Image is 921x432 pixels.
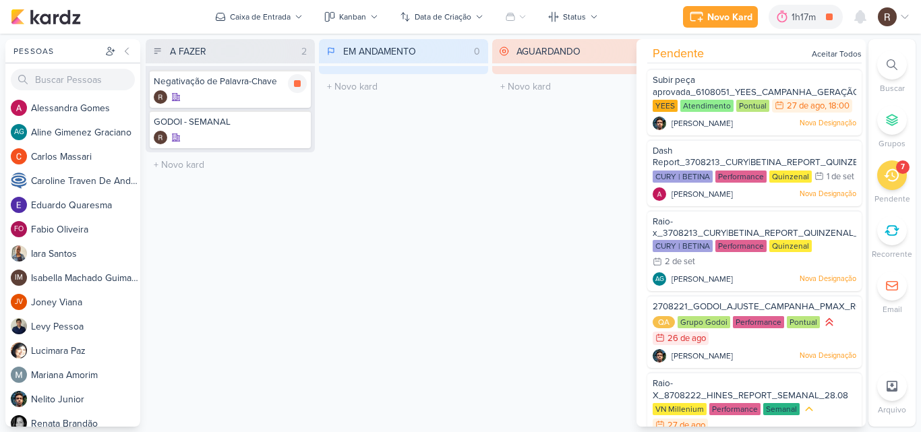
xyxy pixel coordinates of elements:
[665,257,695,266] div: 2 de set
[672,350,733,362] span: [PERSON_NAME]
[653,146,905,168] span: Dash Report_3708213_CURY|BETINA_REPORT_QUINZENAL_03.09
[653,316,675,328] div: QA
[680,100,734,112] div: Atendimento
[148,155,312,175] input: + Novo kard
[800,350,856,361] p: Nova Designação
[800,189,856,199] p: Nova Designação
[878,7,897,26] img: Rafael Dornelles
[653,301,916,312] span: 2708221_GODOI_AJUSTE_CAMPANHA_PMAX_ROBLOX_SABIN
[11,69,135,90] input: Buscar Pessoas
[11,9,81,25] img: kardz.app
[154,75,307,88] div: Negativação de Palavra-Chave
[31,392,140,406] div: N e l i t o J u n i o r
[672,117,733,129] span: [PERSON_NAME]
[31,198,140,212] div: E d u a r d o Q u a r e s m a
[11,270,27,286] div: Isabella Machado Guimarães
[31,247,140,261] div: I a r a S a n t o s
[653,117,666,130] img: Nelito Junior
[11,342,27,359] img: Lucimara Paz
[11,100,27,116] img: Alessandra Gomes
[154,90,167,104] div: Criador(a): Rafael Dornelles
[11,124,27,140] div: Aline Gimenez Graciano
[800,274,856,284] p: Nova Designação
[296,44,312,59] div: 2
[883,303,902,315] p: Email
[880,82,905,94] p: Buscar
[787,102,825,111] div: 27 de ago
[31,271,140,285] div: I s a b e l l a M a c h a d o G u i m a r ã e s
[707,10,752,24] div: Novo Kard
[31,101,140,115] div: A l e s s a n d r a G o m e s
[11,148,27,164] img: Carlos Massari
[31,150,140,164] div: C a r l o s M a s s a r i
[31,319,140,334] div: L e v y P e s s o a
[11,415,27,431] img: Renata Brandão
[469,44,485,59] div: 0
[154,116,307,128] div: GODOI - SEMANAL
[11,294,27,310] div: Joney Viana
[31,222,140,237] div: F a b i o O l i v e i r a
[11,197,27,213] img: Eduardo Quaresma
[792,10,820,24] div: 1h17m
[736,100,769,112] div: Pontual
[800,118,856,129] p: Nova Designação
[31,416,140,431] div: R e n a t a B r a n d ã o
[872,248,912,260] p: Recorrente
[653,240,713,252] div: CURY | BETINA
[11,173,27,189] img: Caroline Traven De Andrade
[31,368,140,382] div: M a r i a n a A m o r i m
[288,74,307,93] div: Parar relógio
[653,216,883,239] span: Raio-x_3708213_CURY|BETINA_REPORT_QUINZENAL_03.09
[683,6,758,28] button: Novo Kard
[868,50,916,94] li: Ctrl + F
[812,48,862,60] div: Aceitar Todos
[787,316,820,328] div: Pontual
[655,276,664,283] p: AG
[15,299,23,306] p: JV
[769,240,812,252] div: Quinzenal
[715,171,767,183] div: Performance
[14,129,24,136] p: AG
[653,378,848,401] span: Raio-X_8708222_HINES_REPORT_SEMANAL_28.08
[769,171,812,183] div: Quinzenal
[14,226,24,233] p: FO
[901,162,905,173] div: 7
[31,295,140,309] div: J o n e y V i a n a
[878,404,906,416] p: Arquivo
[653,349,666,363] img: Nelito Junior
[672,188,733,200] span: [PERSON_NAME]
[678,316,730,328] div: Grupo Godoi
[154,131,167,144] img: Rafael Dornelles
[11,221,27,237] div: Fabio Oliveira
[15,274,23,282] p: IM
[154,90,167,104] img: Rafael Dornelles
[823,315,836,329] div: Prioridade Alta
[31,344,140,358] div: L u c i m a r a P a z
[653,187,666,201] img: Alessandra Gomes
[709,403,761,415] div: Performance
[802,402,816,416] div: Prioridade Média
[733,316,784,328] div: Performance
[874,193,910,205] p: Pendente
[653,75,893,98] span: Subir peça aprovada_6108051_YEES_CAMPANHA_GERAÇÃO_LEADS
[11,391,27,407] img: Nelito Junior
[495,77,659,96] input: + Novo kard
[322,77,485,96] input: + Novo kard
[31,174,140,188] div: C a r o l i n e T r a v e n D e A n d r a d e
[31,125,140,140] div: A l i n e G i m e n e z G r a c i a n o
[667,334,706,343] div: 26 de ago
[653,44,704,63] span: Pendente
[154,131,167,144] div: Criador(a): Rafael Dornelles
[715,240,767,252] div: Performance
[827,173,854,181] div: 1 de set
[11,367,27,383] img: Mariana Amorim
[11,318,27,334] img: Levy Pessoa
[11,245,27,261] img: Iara Santos
[653,272,666,286] div: Aline Gimenez Graciano
[763,403,800,415] div: Semanal
[667,421,705,430] div: 27 de ago
[672,273,733,285] span: [PERSON_NAME]
[653,171,713,183] div: CURY | BETINA
[879,137,905,150] p: Grupos
[653,100,678,112] div: YEES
